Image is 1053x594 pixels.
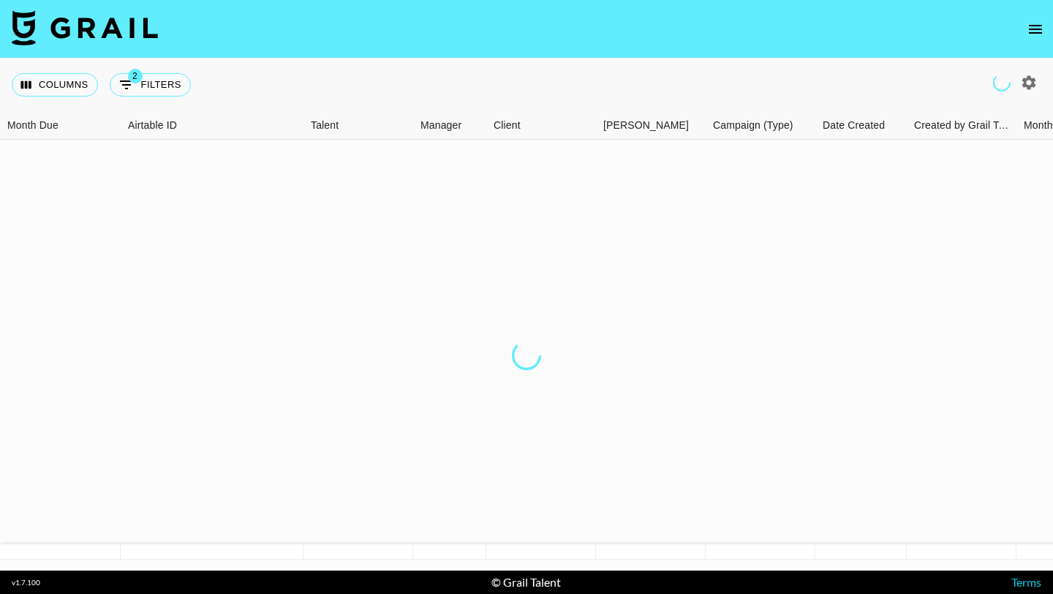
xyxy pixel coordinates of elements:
[603,111,689,140] div: [PERSON_NAME]
[420,111,461,140] div: Manager
[815,111,907,140] div: Date Created
[128,111,177,140] div: Airtable ID
[486,111,596,140] div: Client
[491,575,561,590] div: © Grail Talent
[303,111,413,140] div: Talent
[128,69,143,83] span: 2
[1011,575,1041,589] a: Terms
[413,111,486,140] div: Manager
[7,111,58,140] div: Month Due
[494,111,521,140] div: Client
[914,111,1014,140] div: Created by Grail Team
[823,111,885,140] div: Date Created
[907,111,1016,140] div: Created by Grail Team
[1021,15,1050,44] button: open drawer
[713,111,793,140] div: Campaign (Type)
[12,10,158,45] img: Grail Talent
[596,111,706,140] div: Booker
[311,111,339,140] div: Talent
[121,111,303,140] div: Airtable ID
[706,111,815,140] div: Campaign (Type)
[110,73,191,97] button: Show filters
[12,73,98,97] button: Select columns
[12,578,40,587] div: v 1.7.100
[991,72,1013,94] span: Refreshing managers, users, talent, clients, campaigns...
